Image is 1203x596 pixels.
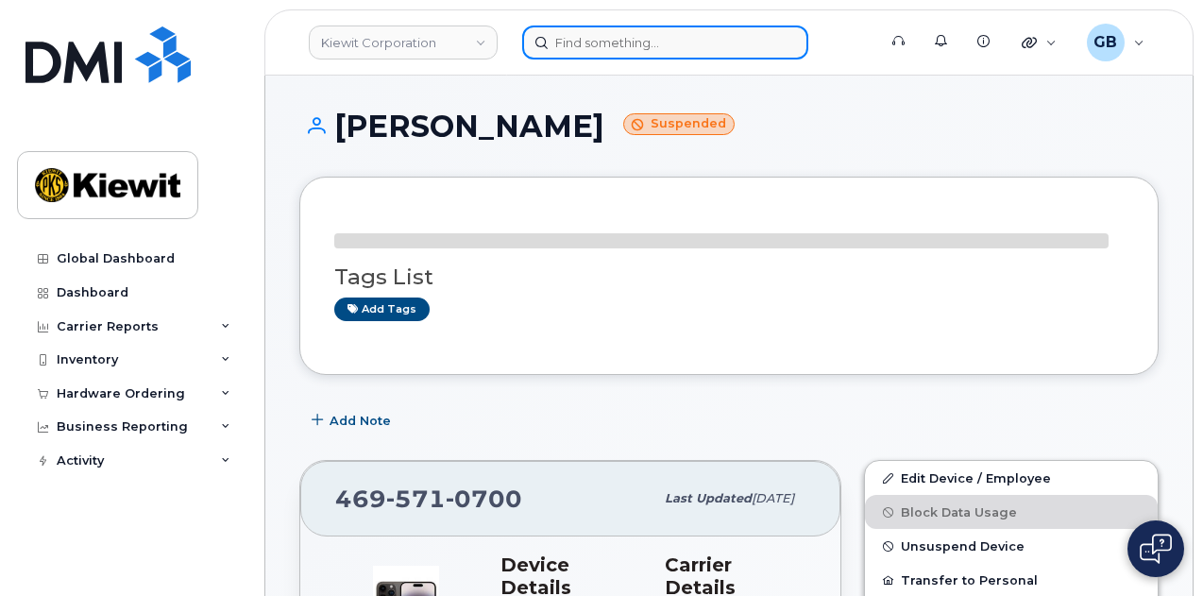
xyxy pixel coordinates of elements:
[330,412,391,430] span: Add Note
[334,265,1124,289] h3: Tags List
[752,491,794,505] span: [DATE]
[665,491,752,505] span: Last updated
[299,110,1159,143] h1: [PERSON_NAME]
[865,461,1158,495] a: Edit Device / Employee
[623,113,735,135] small: Suspended
[446,485,522,513] span: 0700
[386,485,446,513] span: 571
[901,539,1025,553] span: Unsuspend Device
[865,529,1158,563] button: Unsuspend Device
[865,495,1158,529] button: Block Data Usage
[334,298,430,321] a: Add tags
[299,403,407,437] button: Add Note
[335,485,522,513] span: 469
[1140,534,1172,564] img: Open chat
